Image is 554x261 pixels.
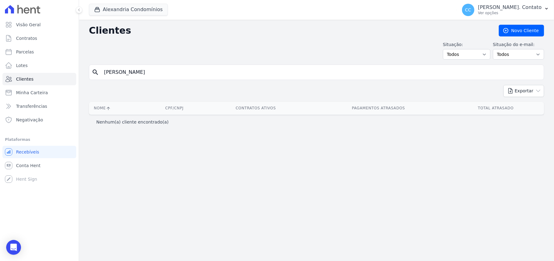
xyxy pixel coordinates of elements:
span: Parcelas [16,49,34,55]
a: Novo Cliente [499,25,544,36]
a: Visão Geral [2,19,76,31]
a: Lotes [2,59,76,72]
span: Lotes [16,62,28,69]
span: Transferências [16,103,47,109]
p: Nenhum(a) cliente encontrado(a) [96,119,169,125]
th: Pagamentos Atrasados [310,102,448,115]
th: Contratos Ativos [202,102,310,115]
span: Conta Hent [16,162,40,169]
span: Minha Carteira [16,90,48,96]
a: Transferências [2,100,76,112]
a: Parcelas [2,46,76,58]
button: CC [PERSON_NAME]. Contato Ver opções [457,1,554,19]
span: Clientes [16,76,33,82]
button: Alexandria Condomínios [89,4,168,15]
p: Ver opções [478,11,542,15]
span: CC [465,8,471,12]
p: [PERSON_NAME]. Contato [478,4,542,11]
a: Contratos [2,32,76,44]
h2: Clientes [89,25,489,36]
th: Nome [89,102,147,115]
a: Recebíveis [2,146,76,158]
a: Minha Carteira [2,86,76,99]
span: Recebíveis [16,149,39,155]
span: Visão Geral [16,22,41,28]
th: Total Atrasado [448,102,544,115]
i: search [92,69,99,76]
span: Negativação [16,117,43,123]
span: Contratos [16,35,37,41]
a: Negativação [2,114,76,126]
div: Open Intercom Messenger [6,240,21,255]
th: CPF/CNPJ [147,102,202,115]
label: Situação: [443,41,490,48]
label: Situação do e-mail: [493,41,544,48]
button: Exportar [503,85,544,97]
a: Clientes [2,73,76,85]
div: Plataformas [5,136,74,143]
input: Buscar por nome, CPF ou e-mail [100,66,541,78]
a: Conta Hent [2,159,76,172]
